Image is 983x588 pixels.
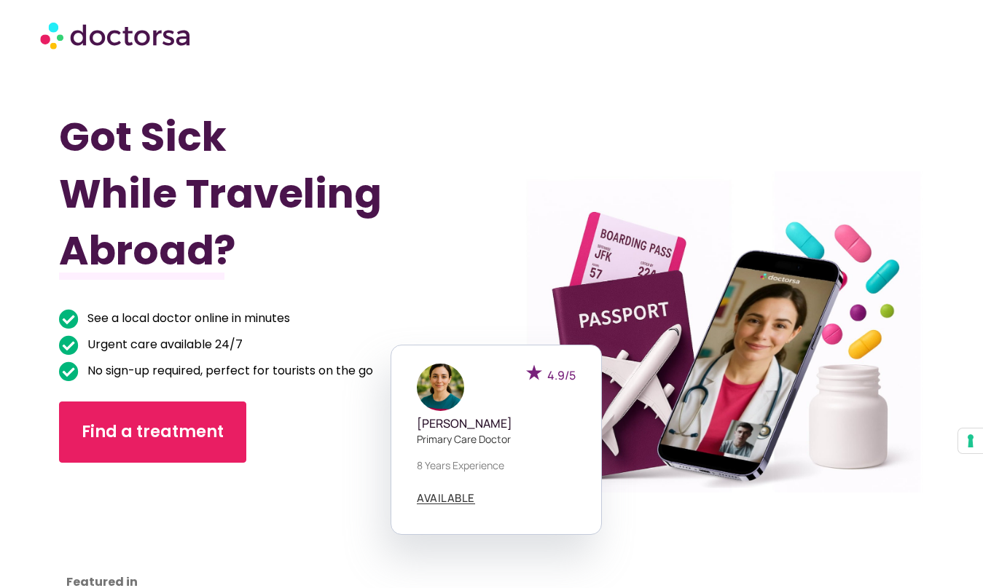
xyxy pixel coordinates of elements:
span: No sign-up required, perfect for tourists on the go [84,361,373,381]
span: Find a treatment [82,420,224,444]
h5: [PERSON_NAME] [417,417,576,431]
a: AVAILABLE [417,493,475,504]
h1: Got Sick While Traveling Abroad? [59,109,427,279]
a: Find a treatment [59,401,246,463]
span: See a local doctor online in minutes [84,308,290,329]
span: Urgent care available 24/7 [84,334,243,355]
button: Your consent preferences for tracking technologies [958,428,983,453]
span: 4.9/5 [547,367,576,383]
p: 8 years experience [417,458,576,473]
span: AVAILABLE [417,493,475,503]
p: Primary care doctor [417,431,576,447]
